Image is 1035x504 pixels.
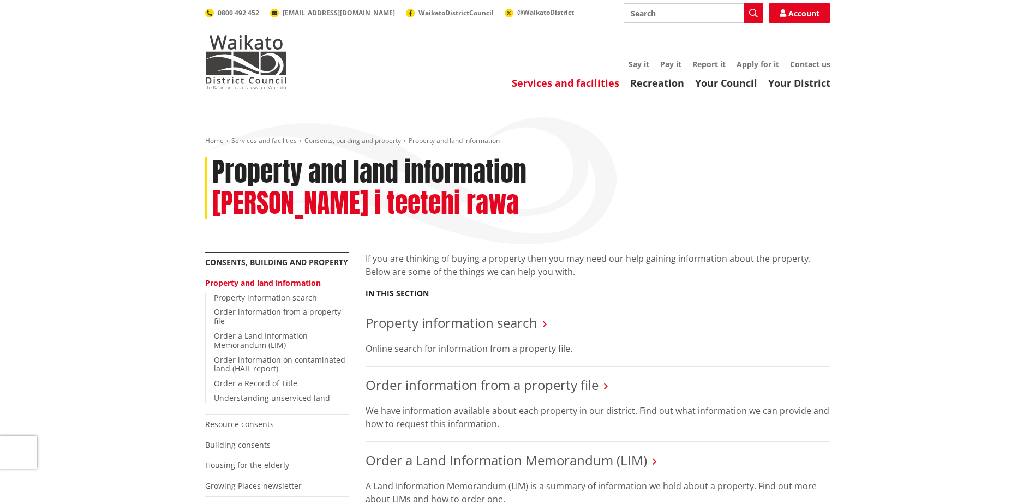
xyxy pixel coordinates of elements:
p: If you are thinking of buying a property then you may need our help gaining information about the... [366,252,830,278]
img: Waikato District Council - Te Kaunihera aa Takiwaa o Waikato [205,35,287,89]
a: Consents, building and property [205,257,348,267]
input: Search input [624,3,763,23]
a: 0800 492 452 [205,8,259,17]
nav: breadcrumb [205,136,830,146]
a: Services and facilities [231,136,297,145]
a: [EMAIL_ADDRESS][DOMAIN_NAME] [270,8,395,17]
a: Order information from a property file [366,376,599,394]
a: Your District [768,76,830,89]
a: Account [769,3,830,23]
a: Say it [629,59,649,69]
a: Order a Land Information Memorandum (LIM) [214,331,308,350]
a: Property information search [214,292,317,303]
a: Housing for the elderly [205,460,289,470]
p: We have information available about each property in our district. Find out what information we c... [366,404,830,430]
a: Services and facilities [512,76,619,89]
a: Contact us [790,59,830,69]
a: Consents, building and property [304,136,401,145]
a: Growing Places newsletter [205,481,302,491]
a: Order information from a property file [214,307,341,326]
span: 0800 492 452 [218,8,259,17]
a: Order information on contaminated land (HAIL report) [214,355,345,374]
a: Your Council [695,76,757,89]
span: [EMAIL_ADDRESS][DOMAIN_NAME] [283,8,395,17]
span: Property and land information [409,136,500,145]
a: Recreation [630,76,684,89]
a: Resource consents [205,419,274,429]
h5: In this section [366,289,429,298]
a: Property information search [366,314,537,332]
span: WaikatoDistrictCouncil [418,8,494,17]
h1: Property and land information [212,157,527,188]
a: WaikatoDistrictCouncil [406,8,494,17]
a: Property and land information [205,278,321,288]
a: Building consents [205,440,271,450]
a: @WaikatoDistrict [505,8,574,17]
p: Online search for information from a property file. [366,342,830,355]
span: @WaikatoDistrict [517,8,574,17]
a: Order a Land Information Memorandum (LIM) [366,451,647,469]
a: Understanding unserviced land [214,393,330,403]
h2: [PERSON_NAME] i teetehi rawa [212,188,519,219]
a: Order a Record of Title [214,378,297,388]
a: Apply for it [737,59,779,69]
a: Pay it [660,59,681,69]
a: Home [205,136,224,145]
a: Report it [692,59,726,69]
